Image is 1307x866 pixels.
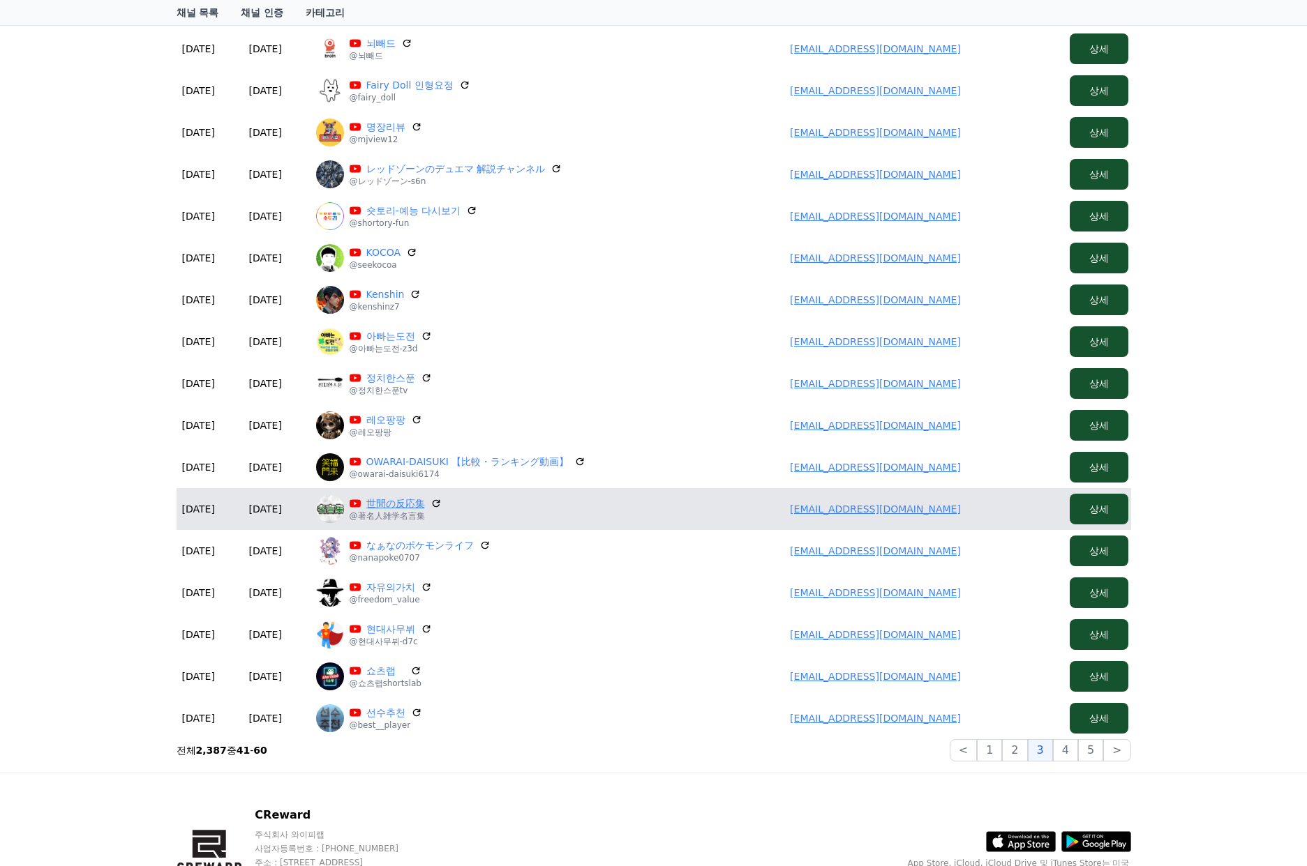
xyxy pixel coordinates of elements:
button: 1 [977,739,1002,761]
p: @seekocoa [350,259,418,271]
img: 자유의가치 [316,579,344,607]
p: [DATE] [249,84,282,98]
a: [EMAIL_ADDRESS][DOMAIN_NAME] [790,713,961,724]
a: 뇌빼드 [366,36,396,50]
p: 사업자등록번호 : [PHONE_NUMBER] [255,843,500,854]
a: 명장리뷰 [366,120,405,134]
p: [DATE] [249,335,282,349]
a: 상세 [1070,378,1128,389]
p: [DATE] [249,711,282,725]
button: 3 [1028,739,1053,761]
p: [DATE] [249,167,282,181]
a: 레오팡팡 [366,413,405,427]
button: 2 [1002,739,1027,761]
a: 상세 [1070,462,1128,473]
img: KOCOA [316,244,344,272]
p: @mjview12 [350,134,422,145]
p: [DATE] [249,42,282,56]
p: [DATE] [182,251,215,265]
a: [EMAIL_ADDRESS][DOMAIN_NAME] [790,294,961,305]
p: [DATE] [249,586,282,600]
img: レッドゾーンのデュエマ 解説チャンネル [316,160,344,188]
p: [DATE] [182,502,215,516]
strong: 60 [253,745,267,756]
p: @レッドゾーン-s6n [350,176,562,187]
p: [DATE] [249,502,282,516]
a: 상세 [1070,169,1128,180]
button: 상세 [1070,201,1128,231]
a: 상세 [1070,629,1128,640]
a: 숏토리-예능 다시보기 [366,204,461,218]
a: 상세 [1070,252,1128,264]
p: [DATE] [182,335,215,349]
button: 상세 [1070,33,1128,64]
img: 뇌빼드 [316,35,344,63]
a: 상세 [1070,587,1128,598]
strong: 2,387 [196,745,227,756]
p: @nanapoke0707 [350,552,491,563]
a: [EMAIL_ADDRESS][DOMAIN_NAME] [790,211,961,222]
p: [DATE] [249,669,282,683]
span: Home [36,463,60,474]
p: @freedom_value [350,594,432,605]
p: [DATE] [249,544,282,558]
img: なぁなのポケモンライフ [316,537,344,565]
a: [EMAIL_ADDRESS][DOMAIN_NAME] [790,378,961,389]
a: 상세 [1070,211,1128,222]
img: 숏토리-예능 다시보기 [316,202,344,230]
p: [DATE] [182,669,215,683]
button: 상세 [1070,284,1128,315]
a: 상세 [1070,85,1128,96]
a: レッドゾーンのデュエマ 解説チャンネル [366,162,545,176]
p: @정치한스푼tv [350,385,432,396]
button: < [950,739,977,761]
button: 상세 [1070,368,1128,399]
a: 상세 [1070,43,1128,54]
button: 상세 [1070,494,1128,524]
button: 상세 [1070,243,1128,273]
a: 선수추천 [366,706,405,720]
p: @뇌빼드 [350,50,412,61]
button: 상세 [1070,75,1128,106]
a: なぁなのポケモンライフ [366,538,474,552]
a: Messages [92,442,180,477]
p: CReward [255,807,500,823]
strong: 41 [237,745,250,756]
p: [DATE] [182,460,215,474]
button: 상세 [1070,577,1128,608]
img: 선수추천 [316,704,344,732]
p: [DATE] [182,418,215,432]
button: > [1103,739,1130,761]
p: @shortory-fun [350,218,478,229]
button: 상세 [1070,703,1128,734]
a: 자유의가치 [366,580,415,594]
p: @owarai-daisuki6174 [350,469,586,480]
p: [DATE] [182,711,215,725]
button: 상세 [1070,661,1128,692]
a: 상세 [1070,713,1128,724]
button: 상세 [1070,410,1128,441]
img: Fairy Doll 인형요정 [316,77,344,105]
p: [DATE] [182,84,215,98]
a: [EMAIL_ADDRESS][DOMAIN_NAME] [790,85,961,96]
a: [EMAIL_ADDRESS][DOMAIN_NAME] [790,169,961,180]
p: @아빠는도전-z3d [350,343,432,354]
img: 아빠는도전 [316,328,344,356]
button: 상세 [1070,159,1128,190]
p: @레오팡팡 [350,427,422,438]
span: Settings [207,463,241,474]
a: [EMAIL_ADDRESS][DOMAIN_NAME] [790,503,961,515]
a: 현대사무뷔 [366,622,415,636]
a: 정치한스푼 [366,371,415,385]
button: 상세 [1070,619,1128,650]
img: 명장리뷰 [316,119,344,146]
a: [EMAIL_ADDRESS][DOMAIN_NAME] [790,671,961,682]
a: 상세 [1070,545,1128,556]
p: [DATE] [249,460,282,474]
a: 아빠는도전 [366,329,415,343]
a: 상세 [1070,503,1128,515]
img: 현대사무뷔 [316,621,344,648]
a: Fairy Doll 인형요정 [366,78,454,92]
p: [DATE] [249,628,282,641]
p: @fairy_doll [350,92,470,103]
